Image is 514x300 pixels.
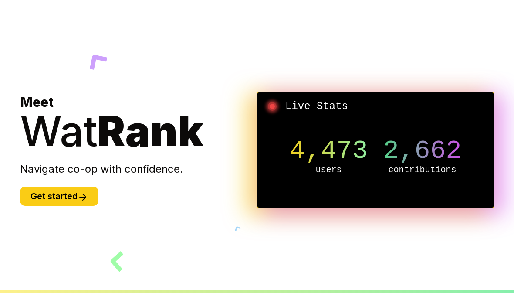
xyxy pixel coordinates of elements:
span: Wat [20,106,98,156]
span: Rank [98,106,203,156]
p: 2,662 [375,138,469,164]
p: 4,473 [282,138,375,164]
p: contributions [375,164,469,176]
h1: Meet [20,94,257,152]
p: Navigate co-op with confidence. [20,162,257,176]
p: users [282,164,375,176]
h2: Live Stats [264,99,487,113]
button: Get started [20,187,98,206]
a: Get started [20,192,98,201]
